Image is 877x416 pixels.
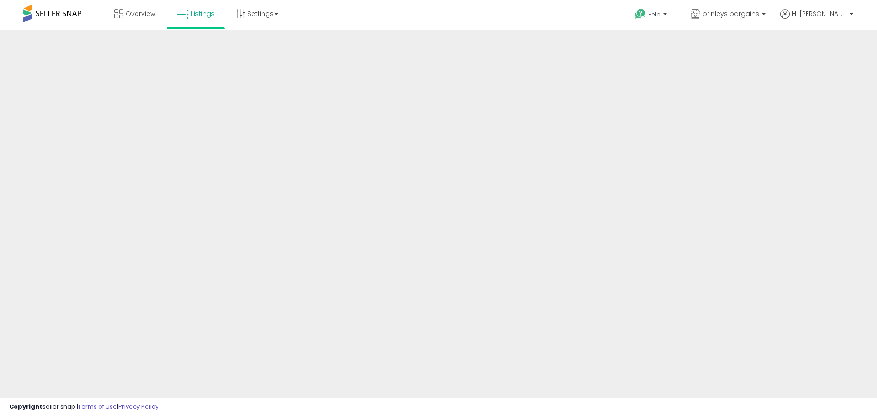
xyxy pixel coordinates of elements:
[634,8,646,20] i: Get Help
[78,402,117,411] a: Terms of Use
[118,402,158,411] a: Privacy Policy
[628,1,676,30] a: Help
[648,11,660,18] span: Help
[9,403,158,411] div: seller snap | |
[9,402,42,411] strong: Copyright
[126,9,155,18] span: Overview
[703,9,759,18] span: brinleys bargains
[792,9,847,18] span: Hi [PERSON_NAME]
[191,9,215,18] span: Listings
[780,9,853,30] a: Hi [PERSON_NAME]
